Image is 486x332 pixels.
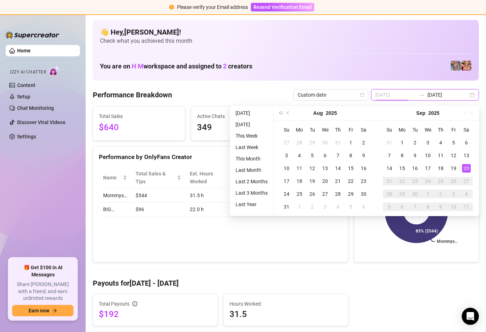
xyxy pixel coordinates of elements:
[282,190,291,198] div: 24
[357,149,370,162] td: 2025-08-09
[29,308,49,313] span: Earn now
[233,154,270,163] li: This Month
[282,177,291,185] div: 17
[385,164,394,173] div: 14
[233,200,270,209] li: Last Year
[346,203,355,211] div: 5
[398,203,406,211] div: 6
[334,203,342,211] div: 4
[295,151,304,160] div: 4
[308,164,317,173] div: 12
[344,200,357,213] td: 2025-09-05
[293,162,306,175] td: 2025-08-11
[319,123,331,136] th: We
[321,203,329,211] div: 3
[344,162,357,175] td: 2025-08-15
[99,203,131,216] td: BIG…
[331,136,344,149] td: 2025-07-31
[424,177,432,185] div: 24
[436,164,445,173] div: 18
[398,151,406,160] div: 8
[132,301,137,306] span: info-circle
[428,106,439,120] button: Choose a year
[186,189,240,203] td: 31.5 h
[136,170,176,185] span: Total Sales & Tips
[306,136,319,149] td: 2025-07-29
[383,188,396,200] td: 2025-09-28
[449,177,458,185] div: 26
[383,162,396,175] td: 2025-09-14
[169,5,174,10] span: exclamation-circle
[411,203,419,211] div: 7
[306,188,319,200] td: 2025-08-26
[409,175,421,188] td: 2025-09-23
[321,151,329,160] div: 6
[233,189,270,197] li: Last 3 Months
[460,162,473,175] td: 2025-09-20
[306,162,319,175] td: 2025-08-12
[396,149,409,162] td: 2025-09-08
[52,308,57,313] span: arrow-right
[334,177,342,185] div: 21
[293,200,306,213] td: 2025-09-01
[411,164,419,173] div: 16
[131,189,186,203] td: $544
[434,136,447,149] td: 2025-09-04
[346,177,355,185] div: 22
[411,177,419,185] div: 23
[280,136,293,149] td: 2025-07-27
[383,149,396,162] td: 2025-09-07
[447,188,460,200] td: 2025-10-03
[460,136,473,149] td: 2025-09-06
[346,138,355,147] div: 1
[447,162,460,175] td: 2025-09-19
[295,203,304,211] div: 1
[293,175,306,188] td: 2025-08-18
[434,149,447,162] td: 2025-09-11
[375,91,416,99] input: Start date
[396,175,409,188] td: 2025-09-22
[308,177,317,185] div: 19
[319,136,331,149] td: 2025-07-30
[313,106,323,120] button: Choose a month
[424,203,432,211] div: 8
[93,90,172,100] h4: Performance Breakdown
[419,92,425,98] span: to
[419,92,425,98] span: swap-right
[293,136,306,149] td: 2025-07-28
[334,138,342,147] div: 31
[346,151,355,160] div: 8
[331,175,344,188] td: 2025-08-21
[17,119,65,125] a: Discover Viral Videos
[460,188,473,200] td: 2025-10-04
[17,82,35,88] a: Content
[385,177,394,185] div: 21
[223,62,227,70] span: 2
[427,91,468,99] input: End date
[460,175,473,188] td: 2025-09-27
[449,138,458,147] div: 5
[331,162,344,175] td: 2025-08-14
[321,138,329,147] div: 30
[298,90,364,100] span: Custom date
[253,4,312,10] span: Resend Verification Email
[359,177,368,185] div: 23
[280,200,293,213] td: 2025-08-31
[190,170,230,185] div: Est. Hours Worked
[396,162,409,175] td: 2025-09-15
[449,190,458,198] div: 3
[424,151,432,160] div: 10
[460,123,473,136] th: Sa
[346,164,355,173] div: 15
[421,136,434,149] td: 2025-09-03
[280,123,293,136] th: Su
[131,167,186,189] th: Total Sales & Tips
[447,123,460,136] th: Fr
[436,177,445,185] div: 25
[6,31,59,39] img: logo-BBDzfeDw.svg
[282,164,291,173] div: 10
[233,109,270,117] li: [DATE]
[421,188,434,200] td: 2025-10-01
[308,190,317,198] div: 26
[197,121,277,134] span: 349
